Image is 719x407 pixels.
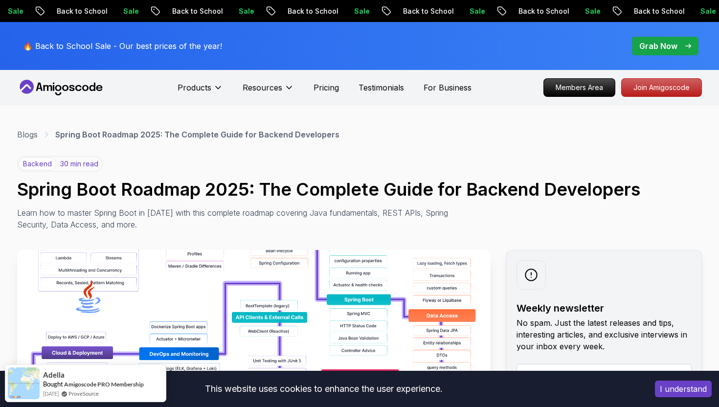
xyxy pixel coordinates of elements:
a: Pricing [314,82,339,93]
p: Members Area [544,79,615,96]
p: Grab Now [639,40,677,52]
p: backend [19,158,56,170]
p: 🔥 Back to School Sale - Our best prices of the year! [23,40,222,52]
p: Products [178,82,211,93]
p: 30 min read [60,159,98,169]
p: Back to School [622,6,688,16]
p: Back to School [391,6,457,16]
p: No spam. Just the latest releases and tips, interesting articles, and exclusive interviews in you... [517,317,692,352]
a: Members Area [543,78,615,97]
p: Sale [457,6,489,16]
h1: Spring Boot Roadmap 2025: The Complete Guide for Backend Developers [17,180,702,199]
input: Enter your email [517,364,692,384]
span: [DATE] [43,389,59,398]
p: Back to School [275,6,342,16]
p: Back to School [160,6,226,16]
p: Sale [226,6,258,16]
div: This website uses cookies to enhance the user experience. [7,378,640,400]
p: Back to School [506,6,573,16]
img: provesource social proof notification image [8,367,40,399]
p: Learn how to master Spring Boot in [DATE] with this complete roadmap covering Java fundamentals, ... [17,207,455,230]
a: Join Amigoscode [621,78,702,97]
button: Accept cookies [655,381,712,397]
p: Sale [573,6,604,16]
a: ProveSource [68,389,99,398]
a: Amigoscode PRO Membership [64,381,144,388]
p: Sale [111,6,142,16]
p: Sale [342,6,373,16]
span: Bought [43,380,63,388]
span: Adella [43,371,65,379]
h2: Weekly newsletter [517,301,692,315]
button: Products [178,82,223,101]
a: For Business [424,82,472,93]
p: Join Amigoscode [622,79,701,96]
a: Testimonials [359,82,404,93]
button: Resources [243,82,294,101]
p: Spring Boot Roadmap 2025: The Complete Guide for Backend Developers [55,129,339,140]
p: Resources [243,82,282,93]
a: Blogs [17,129,38,140]
p: Back to School [45,6,111,16]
